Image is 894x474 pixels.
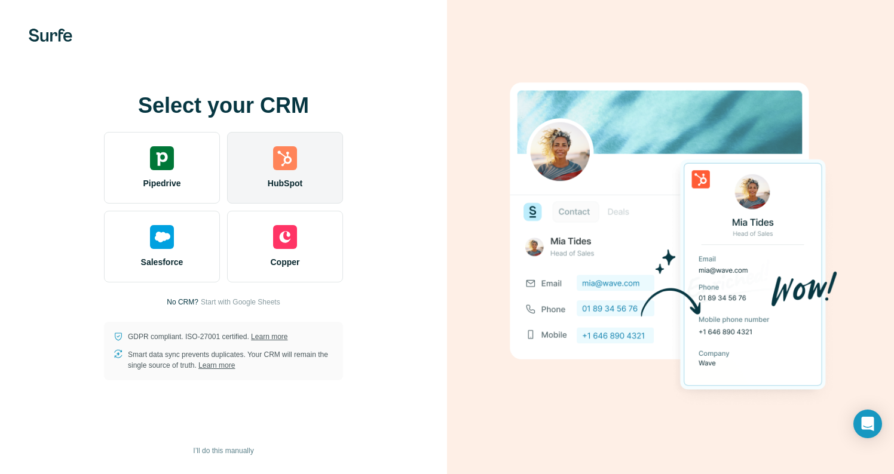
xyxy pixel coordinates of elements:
[193,445,253,456] span: I’ll do this manually
[167,297,198,307] p: No CRM?
[251,333,287,341] a: Learn more
[143,177,180,189] span: Pipedrive
[185,442,262,460] button: I’ll do this manually
[853,410,882,438] div: Open Intercom Messenger
[273,225,297,249] img: copper's logo
[503,64,838,410] img: HUBSPOT image
[198,361,235,370] a: Learn more
[128,349,333,371] p: Smart data sync prevents duplicates. Your CRM will remain the single source of truth.
[201,297,280,307] button: Start with Google Sheets
[150,146,174,170] img: pipedrive's logo
[104,94,343,118] h1: Select your CRM
[268,177,302,189] span: HubSpot
[29,29,72,42] img: Surfe's logo
[273,146,297,170] img: hubspot's logo
[141,256,183,268] span: Salesforce
[128,331,287,342] p: GDPR compliant. ISO-27001 certified.
[150,225,174,249] img: salesforce's logo
[271,256,300,268] span: Copper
